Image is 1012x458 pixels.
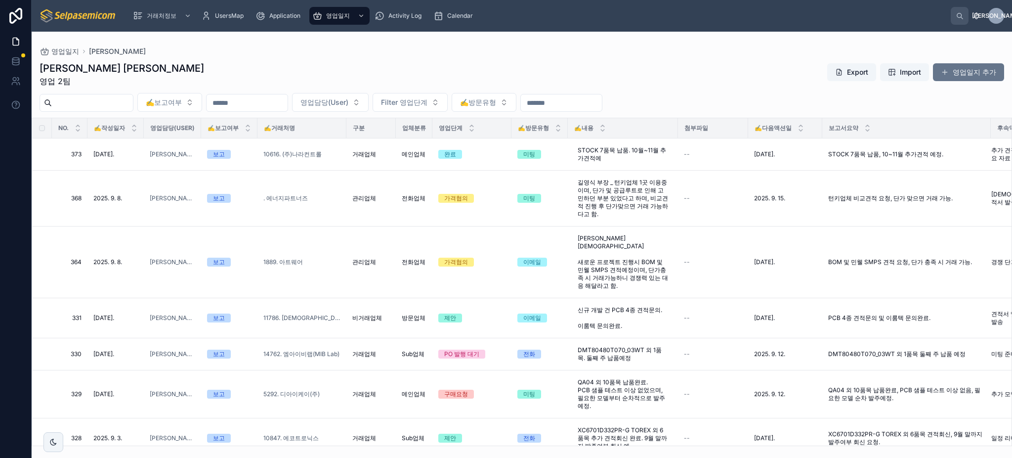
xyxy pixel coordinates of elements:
[93,194,122,202] span: 2025. 9. 8.
[438,350,506,359] a: PO 발행 대기
[146,97,182,107] span: ✍️보고여부
[93,314,114,322] span: [DATE].
[684,194,690,202] span: --
[125,5,951,27] div: scrollable content
[372,7,428,25] a: Activity Log
[198,7,251,25] a: UsersMap
[353,124,365,132] span: 구분
[754,194,785,202] span: 2025. 9. 15.
[578,179,668,218] span: 길영식 부장 _ 턴키업체 1곳 이용중이며, 단가 및 공급루트로 인해 고민하던 부분 있었다고 하며, 비교견적 진행 후 단가맞으면 거래 가능하다고 함.
[444,390,468,399] div: 구매요청
[439,124,463,132] span: 영업단계
[828,350,966,358] span: DMT80480T070_03WT 외 1품목 둘째 주 납품 예정
[93,350,114,358] span: [DATE].
[684,314,742,322] a: --
[150,350,195,358] a: [PERSON_NAME]
[828,258,972,266] span: BOM 및 민웰 SMPS 견적 요청, 단가 충족 시 거래 가능.
[438,150,506,159] a: 완료
[880,63,929,81] button: Import
[263,258,340,266] a: 1889. 아트웨어
[754,350,785,358] span: 2025. 9. 12.
[137,93,202,112] button: Select Button
[828,350,985,358] a: DMT80480T070_03WT 외 1품목 둘째 주 납품 예정
[754,314,775,322] span: [DATE].
[578,234,668,290] span: [PERSON_NAME] [DEMOGRAPHIC_DATA] 새로운 프로젝트 진행시 BOM 및 민웰 SMPS 견적예정이며, 단가충족 시 거래가능하니 경쟁력 있는 대응 해달라고 함.
[754,258,775,266] span: [DATE].
[444,434,456,443] div: 제안
[64,258,82,266] a: 364
[207,434,252,443] a: 보고
[517,258,562,267] a: 이메일
[523,194,535,203] div: 미팅
[213,390,225,399] div: 보고
[684,434,690,442] span: --
[523,434,535,443] div: 전화
[828,150,943,158] span: STOCK 7품목 납품, 10~11월 추가견적 예정.
[829,124,858,132] span: 보고서요약
[828,386,985,402] a: QA04 외 10품목 납품완료, PCB 샘플 테스트 이상 없음, 필요한 모델 순차 발주예정.
[264,124,295,132] span: ✍️거래처명
[89,46,146,56] a: [PERSON_NAME]
[352,350,376,358] span: 거래업체
[574,142,672,166] a: STOCK 7품목 납품. 10월~11월 추가견적예
[40,8,117,24] img: App logo
[263,194,308,202] a: . 에너지파트너즈
[150,390,195,398] a: [PERSON_NAME]
[578,146,668,162] span: STOCK 7품목 납품. 10월~11월 추가견적예
[754,194,816,202] a: 2025. 9. 15.
[207,314,252,322] a: 보고
[213,258,225,267] div: 보고
[402,390,426,398] a: 메인업체
[263,434,340,442] a: 10847. 에코트로닉스
[517,150,562,159] a: 미팅
[754,434,775,442] span: [DATE].
[352,314,390,322] a: 비거래업체
[352,150,390,158] a: 거래업체
[51,46,79,56] span: 영업일지
[150,258,195,266] span: [PERSON_NAME]
[263,314,340,322] a: 11786. [DEMOGRAPHIC_DATA]공업(주)
[207,390,252,399] a: 보고
[828,314,930,322] span: PCB 4종 견적문의 및 이룸텍 문의완료.
[352,258,376,266] span: 관리업체
[444,258,468,267] div: 가격협의
[402,124,426,132] span: 업체분류
[253,7,307,25] a: Application
[263,434,319,442] span: 10847. 에코트로닉스
[684,350,742,358] a: --
[578,346,668,362] span: DMT80480T070_03WT 외 1품목. 둘째 주 납품예정
[684,314,690,322] span: --
[523,350,535,359] div: 전화
[147,12,176,20] span: 거래처정보
[402,350,424,358] span: Sub업체
[263,390,320,398] a: 5292. 디아이케이(주)
[754,350,816,358] a: 2025. 9. 12.
[93,258,138,266] a: 2025. 9. 8.
[130,7,196,25] a: 거래처정보
[523,150,535,159] div: 미팅
[263,350,340,358] a: 14762. 엠아이비랩(MIB Lab)
[64,314,82,322] a: 331
[523,390,535,399] div: 미팅
[263,150,322,158] a: 10616. (주)나라컨트롤
[64,390,82,398] a: 329
[64,434,82,442] span: 328
[828,194,953,202] span: 턴키업체 비교견적 요청, 단가 맞으면 거래 가능.
[684,390,742,398] a: --
[150,314,195,322] span: [PERSON_NAME]
[309,7,370,25] a: 영업일지
[447,12,473,20] span: Calendar
[292,93,369,112] button: Select Button
[352,390,390,398] a: 거래업체
[150,194,195,202] a: [PERSON_NAME]
[150,150,195,158] a: [PERSON_NAME]
[150,434,195,442] a: [PERSON_NAME]
[828,150,985,158] a: STOCK 7품목 납품, 10~11월 추가견적 예정.
[517,434,562,443] a: 전화
[93,434,138,442] a: 2025. 9. 3.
